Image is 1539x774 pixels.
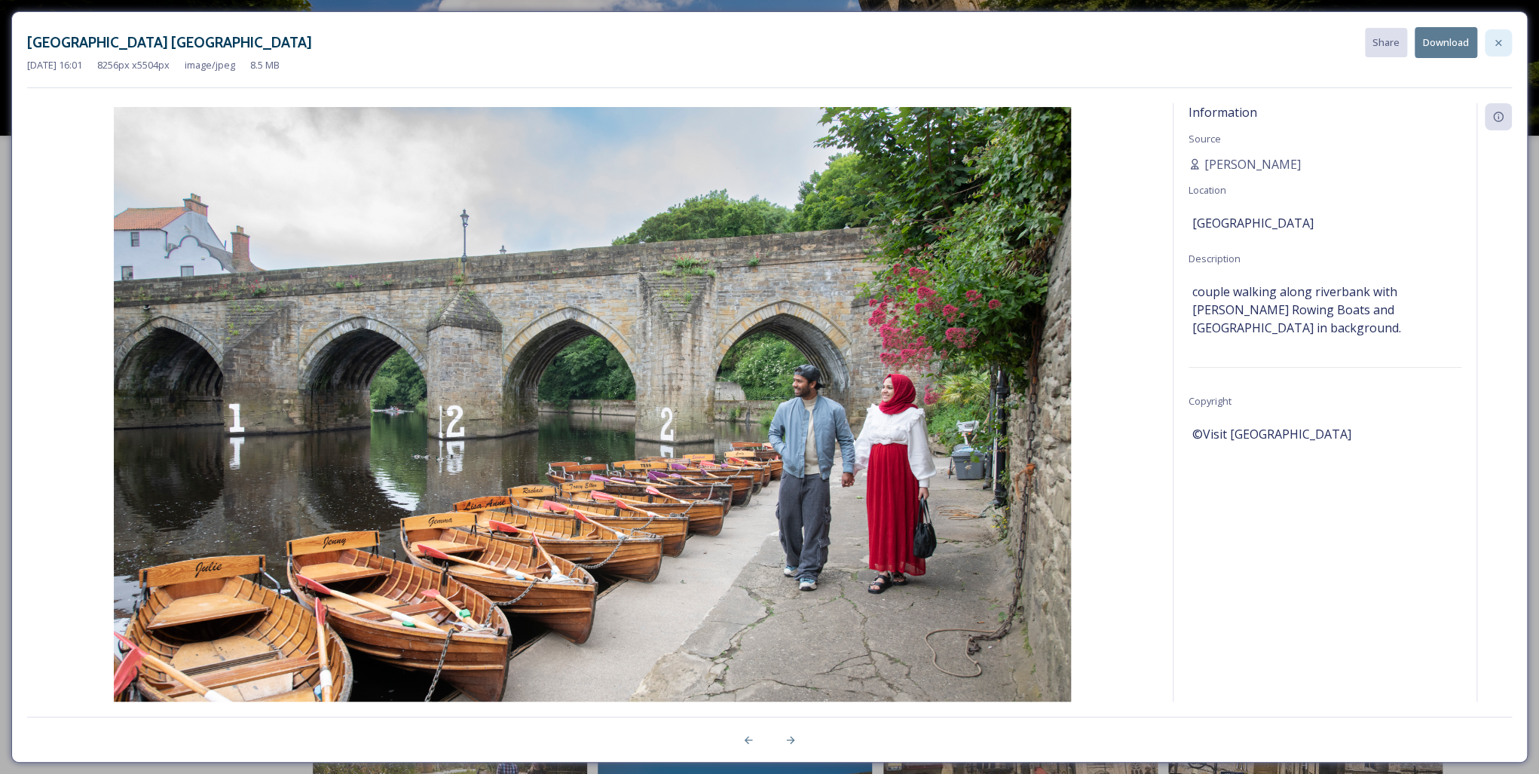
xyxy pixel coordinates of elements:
span: ©Visit [GEOGRAPHIC_DATA] [1192,425,1351,443]
span: 8256 px x 5504 px [97,58,170,72]
button: Download [1415,27,1477,58]
h3: [GEOGRAPHIC_DATA] [GEOGRAPHIC_DATA] [27,32,312,54]
span: Copyright [1189,394,1232,408]
span: Description [1189,252,1241,265]
span: Location [1189,183,1226,197]
span: 8.5 MB [250,58,280,72]
span: [DATE] 16:01 [27,58,82,72]
span: couple walking along riverbank with [PERSON_NAME] Rowing Boats and [GEOGRAPHIC_DATA] in background. [1192,283,1458,337]
button: Share [1365,28,1407,57]
span: [PERSON_NAME] [1204,155,1301,173]
span: Source [1189,132,1221,145]
span: image/jpeg [185,58,235,72]
span: Information [1189,104,1257,121]
span: [GEOGRAPHIC_DATA] [1192,214,1314,232]
img: Visit_County_Durham_20240618_Critical_Tortoise_Durahm_City_02.jpg [27,107,1158,745]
